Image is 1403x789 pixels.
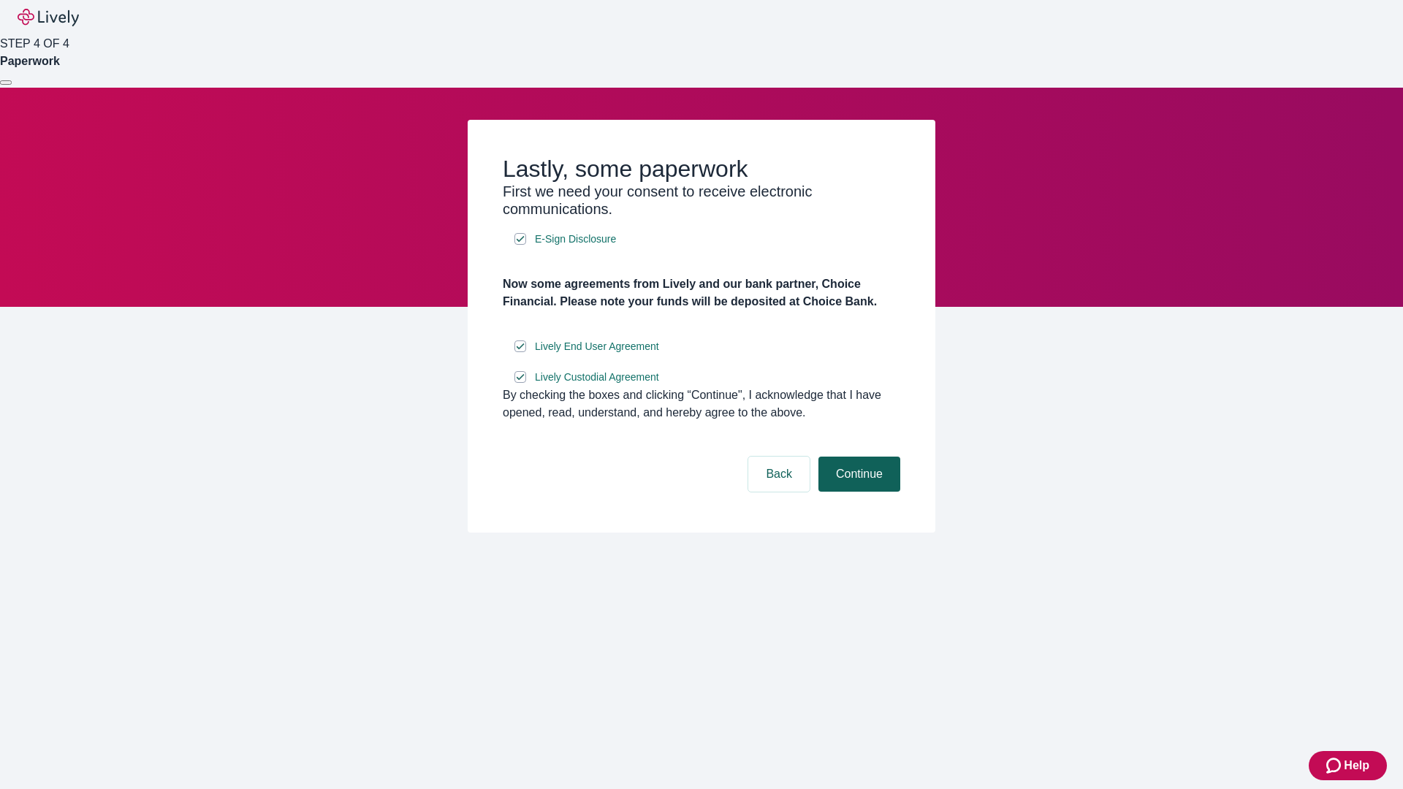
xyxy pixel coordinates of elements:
button: Back [748,457,810,492]
a: e-sign disclosure document [532,230,619,248]
div: By checking the boxes and clicking “Continue", I acknowledge that I have opened, read, understand... [503,386,900,422]
span: Lively Custodial Agreement [535,370,659,385]
svg: Zendesk support icon [1326,757,1344,774]
img: Lively [18,9,79,26]
button: Zendesk support iconHelp [1309,751,1387,780]
button: Continue [818,457,900,492]
span: E-Sign Disclosure [535,232,616,247]
a: e-sign disclosure document [532,368,662,386]
h2: Lastly, some paperwork [503,155,900,183]
h4: Now some agreements from Lively and our bank partner, Choice Financial. Please note your funds wi... [503,275,900,310]
span: Help [1344,757,1369,774]
a: e-sign disclosure document [532,338,662,356]
h3: First we need your consent to receive electronic communications. [503,183,900,218]
span: Lively End User Agreement [535,339,659,354]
